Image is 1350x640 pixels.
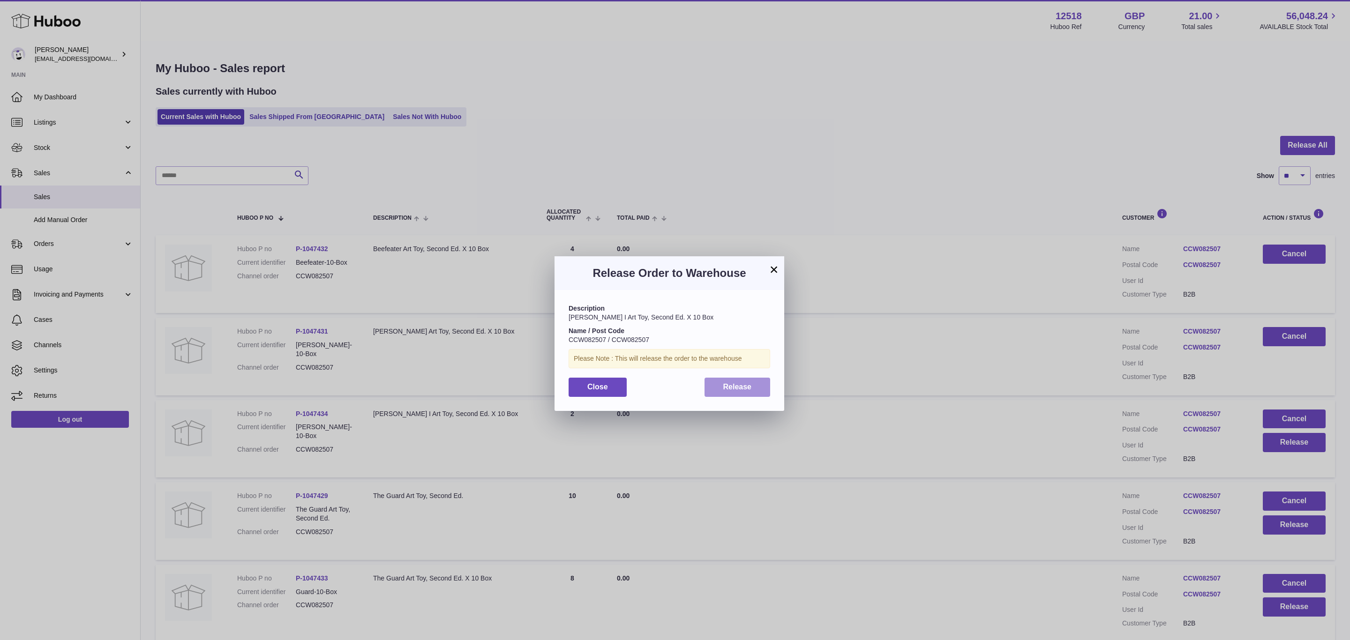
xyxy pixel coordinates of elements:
[569,378,627,397] button: Close
[569,349,770,368] div: Please Note : This will release the order to the warehouse
[723,383,752,391] span: Release
[569,266,770,281] h3: Release Order to Warehouse
[569,327,624,335] strong: Name / Post Code
[705,378,771,397] button: Release
[569,336,649,343] span: CCW082507 / CCW082507
[587,383,608,391] span: Close
[569,305,605,312] strong: Description
[768,264,780,275] button: ×
[569,313,713,321] span: [PERSON_NAME] I Art Toy, Second Ed. X 10 Box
